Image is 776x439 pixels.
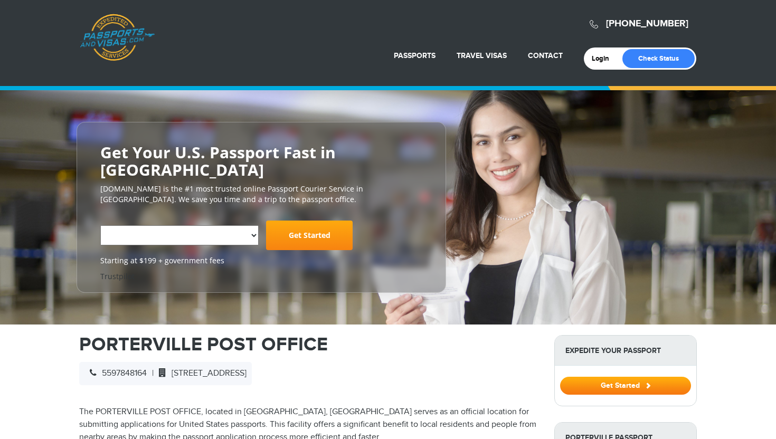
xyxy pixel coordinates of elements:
h1: PORTERVILLE POST OFFICE [79,335,538,354]
span: Starting at $199 + government fees [100,255,422,266]
a: Login [592,54,617,63]
a: Trustpilot [100,271,135,281]
a: Passports [394,51,436,60]
strong: Expedite Your Passport [555,336,696,366]
a: Passports & [DOMAIN_NAME] [80,14,155,61]
a: Get Started [266,221,353,250]
h2: Get Your U.S. Passport Fast in [GEOGRAPHIC_DATA] [100,144,422,178]
span: 5597848164 [84,368,147,378]
span: [STREET_ADDRESS] [154,368,247,378]
p: [DOMAIN_NAME] is the #1 most trusted online Passport Courier Service in [GEOGRAPHIC_DATA]. We sav... [100,184,422,205]
div: | [79,362,252,385]
a: Get Started [560,381,691,389]
a: Contact [528,51,563,60]
a: [PHONE_NUMBER] [606,18,688,30]
button: Get Started [560,377,691,395]
a: Check Status [622,49,695,68]
a: Travel Visas [457,51,507,60]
